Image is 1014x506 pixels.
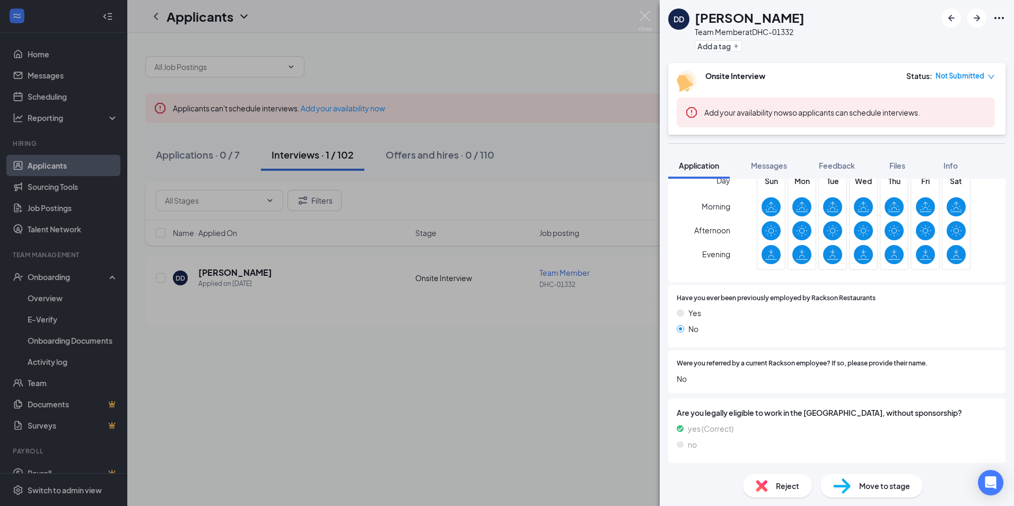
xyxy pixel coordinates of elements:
[674,14,684,24] div: DD
[688,423,733,434] span: yes (Correct)
[751,161,787,170] span: Messages
[702,197,730,216] span: Morning
[885,175,904,187] span: Thu
[943,161,958,170] span: Info
[936,71,984,81] span: Not Submitted
[733,43,739,49] svg: Plus
[677,293,876,303] span: Have you ever been previously employed by Rackson Restaurants
[688,323,698,335] span: No
[702,245,730,264] span: Evening
[947,175,966,187] span: Sat
[677,407,997,418] span: Are you legally eligible to work in the [GEOGRAPHIC_DATA], without sponsorship?
[705,71,765,81] b: Onsite Interview
[978,470,1003,495] div: Open Intercom Messenger
[819,161,855,170] span: Feedback
[906,71,932,81] div: Status :
[677,359,928,369] span: Were you referred by a current Rackson employee? If so, please provide their name.
[993,12,1006,24] svg: Ellipses
[695,27,805,37] div: Team Member at DHC-01332
[945,12,958,24] svg: ArrowLeftNew
[695,40,742,51] button: PlusAdd a tag
[716,175,730,186] span: Day
[987,73,995,81] span: down
[704,108,920,117] span: so applicants can schedule interviews.
[823,175,842,187] span: Tue
[688,307,701,319] span: Yes
[916,175,935,187] span: Fri
[677,373,997,385] span: No
[942,8,961,28] button: ArrowLeftNew
[854,175,873,187] span: Wed
[762,175,781,187] span: Sun
[971,12,983,24] svg: ArrowRight
[694,221,730,240] span: Afternoon
[859,480,910,492] span: Move to stage
[776,480,799,492] span: Reject
[679,161,719,170] span: Application
[889,161,905,170] span: Files
[704,107,789,118] button: Add your availability now
[685,106,698,119] svg: Error
[688,439,697,450] span: no
[792,175,811,187] span: Mon
[967,8,986,28] button: ArrowRight
[695,8,805,27] h1: [PERSON_NAME]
